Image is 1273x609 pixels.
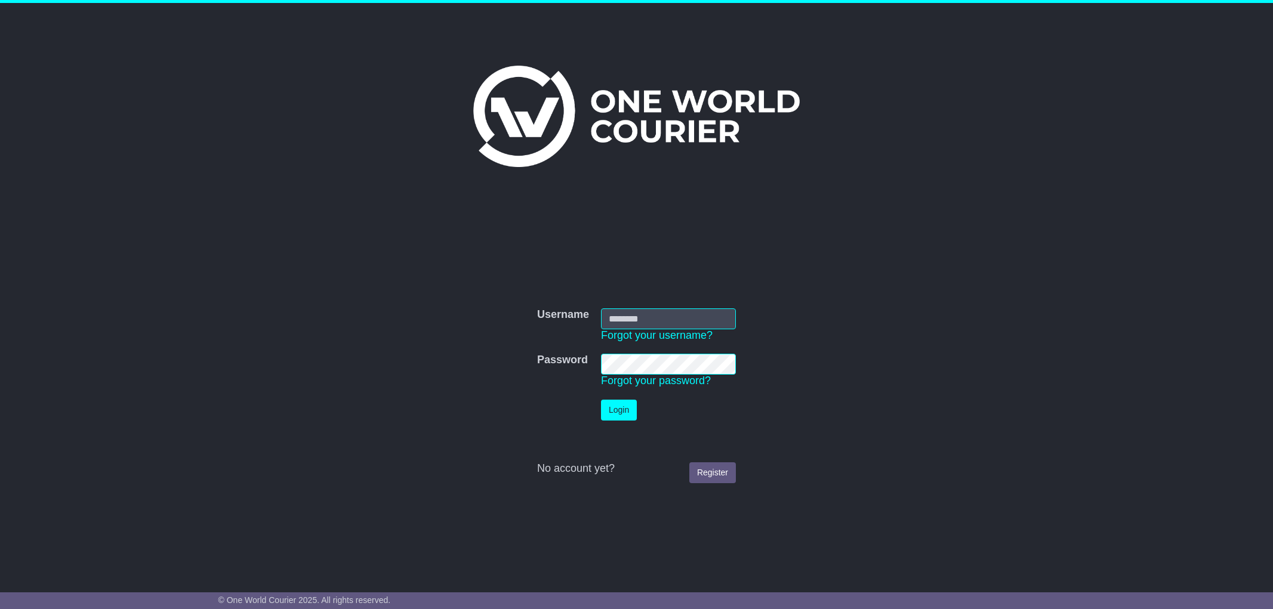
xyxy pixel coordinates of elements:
[218,595,391,605] span: © One World Courier 2025. All rights reserved.
[537,462,736,475] div: No account yet?
[601,329,713,341] a: Forgot your username?
[689,462,736,483] a: Register
[601,375,711,387] a: Forgot your password?
[473,66,799,167] img: One World
[601,400,637,421] button: Login
[537,308,589,321] label: Username
[537,354,588,367] label: Password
